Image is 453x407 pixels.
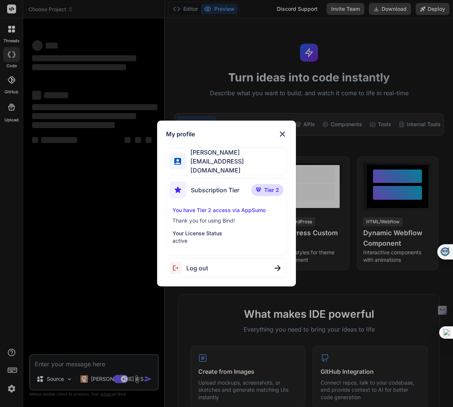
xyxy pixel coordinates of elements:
span: Log out [186,264,208,273]
span: [EMAIL_ADDRESS][DOMAIN_NAME] [186,157,287,175]
img: close [275,265,281,271]
h1: My profile [166,130,195,139]
span: [PERSON_NAME] [186,148,287,157]
span: Subscription Tier [191,186,239,195]
img: logout [169,262,186,274]
p: Thank you for using Bind! [172,217,280,224]
p: You have Tier 2 access via AppSumo [172,206,280,214]
img: one_i.png [443,329,451,336]
img: premium [256,187,261,192]
img: profile [174,158,181,164]
p: Your License Status [172,230,280,237]
p: active [172,237,280,245]
span: Tier 2 [264,186,279,194]
img: close [278,130,287,139]
img: subscription [169,181,186,198]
